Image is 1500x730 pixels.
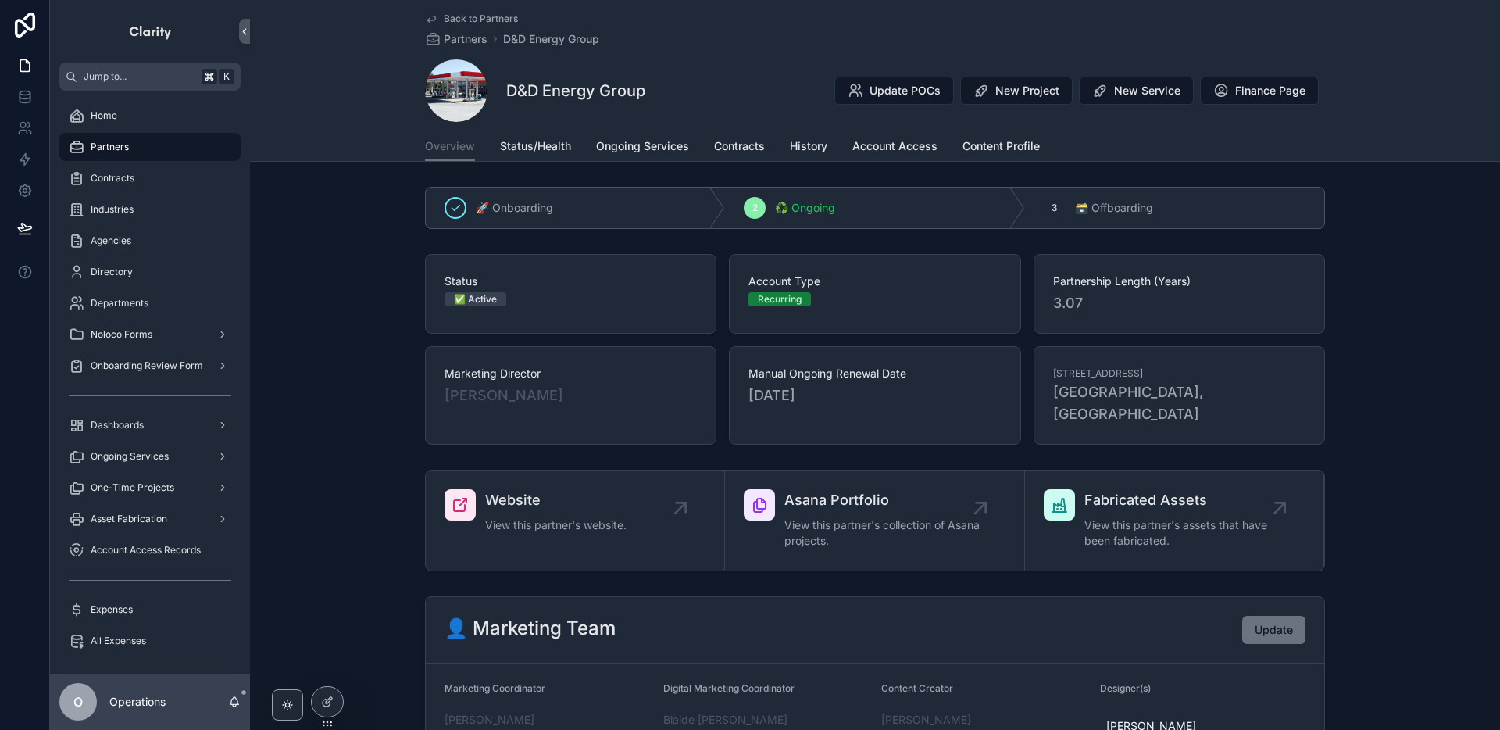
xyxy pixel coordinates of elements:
p: Operations [109,694,166,710]
a: Ongoing Services [596,132,689,163]
div: scrollable content [50,91,250,674]
a: Partners [59,133,241,161]
span: Back to Partners [444,13,518,25]
span: Manual Ongoing Renewal Date [748,366,1001,381]
button: Finance Page [1200,77,1319,105]
img: App logo [128,19,173,44]
span: Update POCs [870,83,941,98]
a: Overview [425,132,475,162]
span: New Project [995,83,1059,98]
span: Account Access [852,138,937,154]
span: View this partner's collection of Asana projects. [784,517,980,549]
span: O [73,692,83,711]
span: Marketing Director [445,366,697,381]
span: K [220,70,233,83]
a: Account Access Records [59,536,241,564]
a: Industries [59,195,241,224]
span: Partners [444,31,487,47]
a: Departments [59,289,241,317]
span: Home [91,109,117,122]
span: New Service [1114,83,1180,98]
span: Asana Portfolio [784,489,980,511]
span: Update [1255,622,1293,638]
a: Blaide [PERSON_NAME] [663,712,787,728]
h1: D&D Energy Group [506,80,645,102]
span: Overview [425,138,475,154]
span: ♻️ Ongoing [775,200,835,216]
span: History [790,138,827,154]
a: Contracts [59,164,241,192]
span: Content Creator [881,682,953,694]
span: 🗃 Offboarding [1075,200,1153,216]
span: Partners [91,141,129,153]
span: Noloco Forms [91,328,152,341]
h2: 👤 Marketing Team [445,616,616,641]
button: New Service [1079,77,1194,105]
a: Noloco Forms [59,320,241,349]
span: [STREET_ADDRESS] [1053,367,1143,380]
span: 🚀 Onboarding [476,200,553,216]
a: Partners [425,31,487,47]
span: One-Time Projects [91,481,174,494]
a: Fabricated AssetsView this partner's assets that have been fabricated. [1025,471,1324,571]
a: Home [59,102,241,130]
span: Account Access Records [91,544,201,556]
span: Industries [91,203,134,216]
span: Onboarding Review Form [91,360,203,372]
a: History [790,132,827,163]
span: Fabricated Assets [1084,489,1280,511]
a: Content Profile [962,132,1040,163]
span: Contracts [714,138,765,154]
a: Asana PortfolioView this partner's collection of Asana projects. [725,471,1024,571]
a: One-Time Projects [59,474,241,502]
a: [PERSON_NAME] [445,385,563,406]
span: Website [485,489,627,511]
span: Designer(s) [1100,682,1151,694]
span: Jump to... [84,70,195,83]
a: [PERSON_NAME] [881,712,971,728]
span: 3 [1052,202,1057,214]
span: Partnership Length (Years) [1053,274,1305,289]
span: Contracts [91,172,134,184]
a: D&D Energy Group [503,31,599,47]
span: Content Profile [962,138,1040,154]
span: Dashboards [91,419,144,431]
span: Marketing Coordinator [445,682,545,694]
span: 3.07 [1053,292,1305,314]
span: Finance Page [1235,83,1305,98]
a: Expenses [59,596,241,624]
span: Status [445,274,697,289]
a: Asset Fabrication [59,505,241,533]
a: Back to Partners [425,13,518,25]
span: Account Type [748,274,1001,289]
button: Update [1242,616,1305,644]
a: All Expenses [59,627,241,655]
a: Dashboards [59,411,241,439]
span: Directory [91,266,133,278]
div: Recurring [758,292,802,306]
button: Update POCs [834,77,954,105]
a: Directory [59,258,241,286]
span: 2 [752,202,758,214]
span: View this partner's website. [485,517,627,533]
a: Account Access [852,132,937,163]
span: [GEOGRAPHIC_DATA], [GEOGRAPHIC_DATA] [1053,381,1305,425]
span: Departments [91,297,148,310]
span: Agencies [91,234,131,247]
span: Asset Fabrication [91,513,167,525]
a: Onboarding Review Form [59,352,241,380]
a: Ongoing Services [59,442,241,471]
a: [PERSON_NAME] [445,712,534,728]
span: View this partner's assets that have been fabricated. [1084,517,1280,549]
span: [DATE] [748,385,1001,406]
a: WebsiteView this partner's website. [426,471,725,571]
span: Digital Marketing Coordinator [663,682,795,694]
span: Status/Health [500,138,571,154]
a: Agencies [59,227,241,255]
span: All Expenses [91,635,146,647]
